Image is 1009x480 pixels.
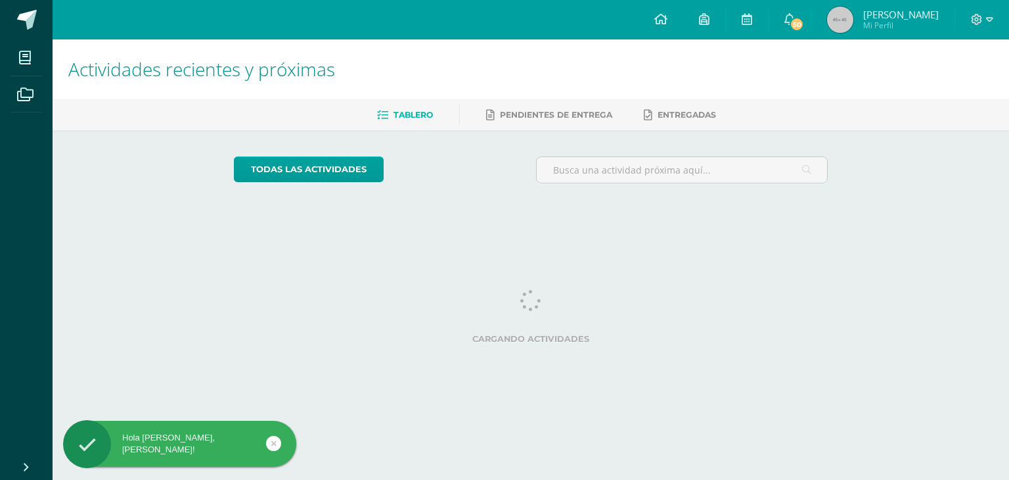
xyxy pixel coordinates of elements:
a: todas las Actividades [234,156,384,182]
div: Hola [PERSON_NAME], [PERSON_NAME]! [63,432,296,456]
span: 50 [790,17,804,32]
label: Cargando actividades [234,334,828,344]
a: Pendientes de entrega [486,105,612,126]
span: Mi Perfil [863,20,939,31]
a: Tablero [377,105,433,126]
a: Entregadas [644,105,716,126]
span: Tablero [393,110,433,120]
span: Entregadas [658,110,716,120]
span: Actividades recientes y próximas [68,57,335,82]
img: 45x45 [827,7,853,33]
span: Pendientes de entrega [500,110,612,120]
span: [PERSON_NAME] [863,8,939,21]
input: Busca una actividad próxima aquí... [537,157,828,183]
